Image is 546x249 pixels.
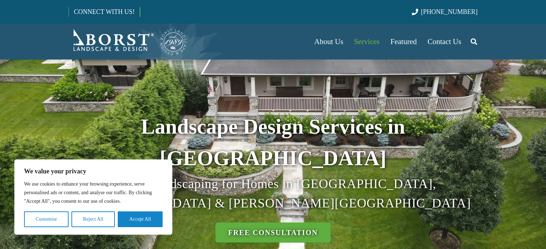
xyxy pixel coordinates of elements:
p: We use cookies to enhance your browsing experience, serve personalised ads or content, and analys... [24,180,163,206]
button: Customise [24,211,69,227]
span: [PHONE_NUMBER] [421,8,478,15]
p: We value your privacy [24,167,163,176]
a: Featured [385,24,422,59]
span: Services [354,37,379,46]
span: Expert Landscaping for Homes in [GEOGRAPHIC_DATA], [GEOGRAPHIC_DATA] & [PERSON_NAME][GEOGRAPHIC_D... [75,177,471,210]
a: Free Consultation [215,222,331,243]
span: About Us [314,37,343,46]
a: Services [349,24,385,59]
span: Contact Us [428,37,461,46]
a: CONNECT WITH US! [69,3,140,20]
button: Reject All [71,211,115,227]
a: Contact Us [422,24,467,59]
button: Accept All [118,211,163,227]
span: Featured [391,37,417,46]
a: Search [467,33,481,51]
strong: Landscape Design Services in [GEOGRAPHIC_DATA] [141,115,405,170]
a: Borst-Logo [69,27,188,56]
div: We value your privacy [14,159,172,235]
a: [PHONE_NUMBER] [412,8,477,15]
a: About Us [309,24,349,59]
